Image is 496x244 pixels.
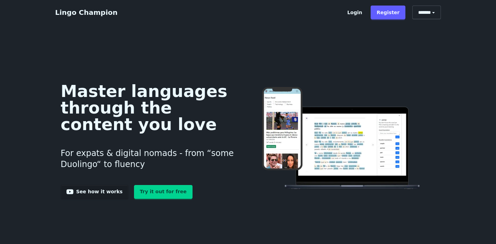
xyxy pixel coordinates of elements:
img: Learn languages online [248,87,435,190]
a: Login [341,6,368,19]
a: Lingo Champion [55,8,117,17]
h1: Master languages through the content you love [61,83,237,133]
a: Try it out for free [134,185,193,199]
a: See how it works [61,185,128,199]
a: Register [371,6,405,19]
h3: For expats & digital nomads - from “some Duolingo“ to fluency [61,139,237,178]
